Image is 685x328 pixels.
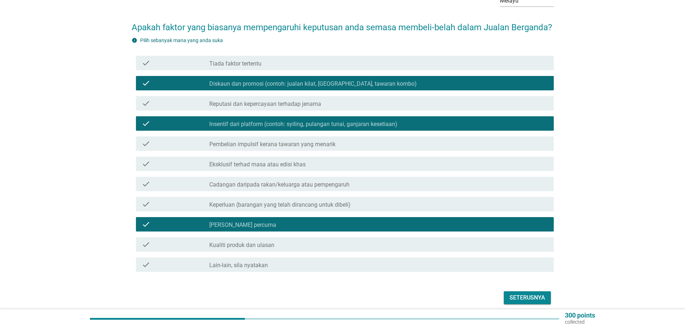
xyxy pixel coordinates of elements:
[209,80,417,87] label: Diskaun dan promosi (contoh: jualan kilat, [GEOGRAPHIC_DATA], tawaran kombo)
[209,121,397,128] label: Insentif dari platform (contoh: syiling, pulangan tunai, ganjaran kesetiaan)
[142,99,150,108] i: check
[209,242,274,249] label: Kualiti produk dan ulasan
[209,201,351,208] label: Keperluan (barangan yang telah dirancang untuk dibeli)
[142,59,150,67] i: check
[209,161,306,168] label: Eksklusif terhad masa atau edisi khas
[142,119,150,128] i: check
[209,221,276,229] label: [PERSON_NAME] percuma
[142,79,150,87] i: check
[142,260,150,269] i: check
[209,262,268,269] label: Lain-lain, sila nyatakan
[142,220,150,229] i: check
[209,60,261,67] label: Tiada faktor tertentu
[504,291,551,304] button: Seterusnya
[209,100,321,108] label: Reputasi dan kepercayaan terhadap jenama
[140,37,223,43] label: Pilih sebanyak mana yang anda suka
[209,181,350,188] label: Cadangan daripada rakan/keluarga atau pempengaruh
[142,139,150,148] i: check
[142,180,150,188] i: check
[142,200,150,208] i: check
[142,240,150,249] i: check
[565,319,595,325] p: collected
[132,14,554,34] h2: Apakah faktor yang biasanya mempengaruhi keputusan anda semasa membeli-belah dalam Jualan Berganda?
[209,141,335,148] label: Pembelian impulsif kerana tawaran yang menarik
[565,312,595,319] p: 300 points
[132,37,137,43] i: info
[510,293,545,302] div: Seterusnya
[142,159,150,168] i: check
